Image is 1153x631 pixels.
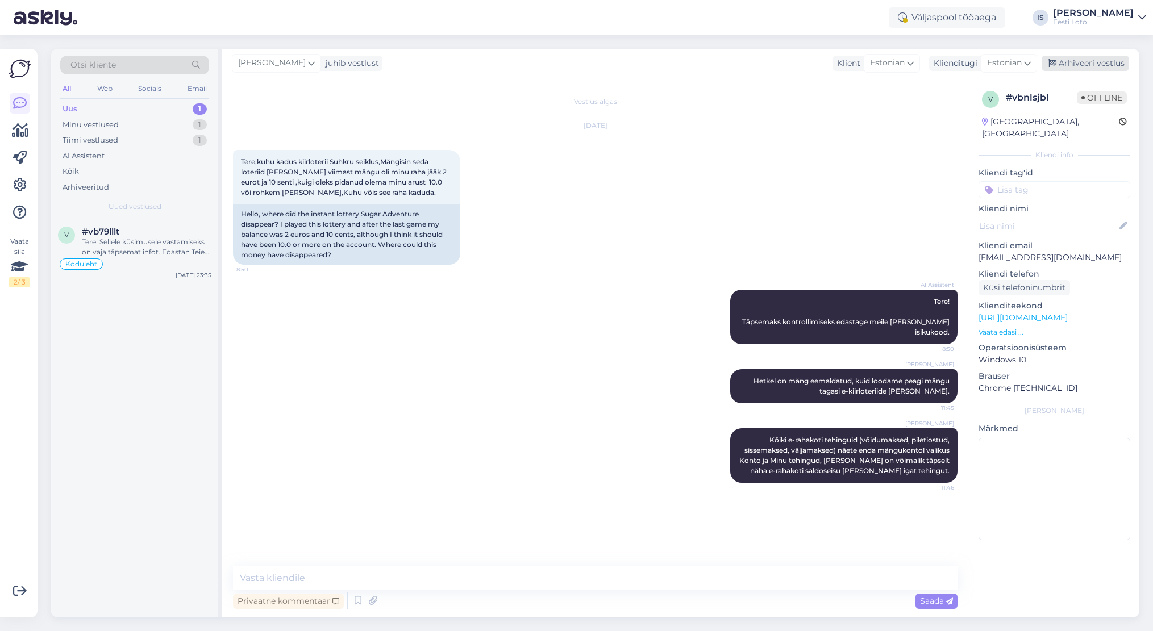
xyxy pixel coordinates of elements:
[979,280,1070,295] div: Küsi telefoninumbrit
[82,227,119,237] span: #vb79lllt
[63,119,119,131] div: Minu vestlused
[905,419,954,428] span: [PERSON_NAME]
[70,59,116,71] span: Otsi kliente
[193,103,207,115] div: 1
[193,135,207,146] div: 1
[979,327,1130,337] p: Vaata edasi ...
[979,268,1130,280] p: Kliendi telefon
[109,202,161,212] span: Uued vestlused
[979,342,1130,354] p: Operatsioonisüsteem
[833,57,860,69] div: Klient
[982,116,1119,140] div: [GEOGRAPHIC_DATA], [GEOGRAPHIC_DATA]
[979,354,1130,366] p: Windows 10
[979,423,1130,434] p: Märkmed
[233,97,958,107] div: Vestlus algas
[979,150,1130,160] div: Kliendi info
[911,281,954,289] span: AI Assistent
[1077,91,1127,104] span: Offline
[754,377,951,395] span: Hetkel on mäng eemaldatud, kuid loodame peagi mängu tagasi e-kiirloteriide [PERSON_NAME].
[236,265,279,274] span: 8:50
[63,166,79,177] div: Kõik
[988,95,993,103] span: v
[1053,9,1146,27] a: [PERSON_NAME]Eesti Loto
[1053,18,1134,27] div: Eesti Loto
[185,81,209,96] div: Email
[979,240,1130,252] p: Kliendi email
[63,182,109,193] div: Arhiveeritud
[1006,91,1077,105] div: # vbnlsjbl
[233,120,958,131] div: [DATE]
[241,157,448,197] span: Tere,kuhu kadus kiirloterii Suhkru seiklus,Mängisin seda loteriid [PERSON_NAME] viimast mängu oli...
[95,81,115,96] div: Web
[233,204,460,265] div: Hello, where did the instant lottery Sugar Adventure disappear? I played this lottery and after t...
[65,261,97,268] span: Koduleht
[911,404,954,412] span: 11:45
[979,252,1130,264] p: [EMAIL_ADDRESS][DOMAIN_NAME]
[193,119,207,131] div: 1
[176,271,211,279] div: [DATE] 23:35
[979,370,1130,382] p: Brauser
[979,382,1130,394] p: Chrome [TECHNICAL_ID]
[979,300,1130,312] p: Klienditeekond
[1053,9,1134,18] div: [PERSON_NAME]
[920,596,953,606] span: Saada
[238,57,306,69] span: [PERSON_NAME]
[1033,10,1048,26] div: IS
[979,406,1130,416] div: [PERSON_NAME]
[870,57,905,69] span: Estonian
[1042,56,1129,71] div: Arhiveeri vestlus
[979,203,1130,215] p: Kliendi nimi
[136,81,164,96] div: Socials
[911,345,954,353] span: 8:50
[9,236,30,287] div: Vaata siia
[64,231,69,239] span: v
[9,277,30,287] div: 2 / 3
[979,181,1130,198] input: Lisa tag
[929,57,977,69] div: Klienditugi
[60,81,73,96] div: All
[63,135,118,146] div: Tiimi vestlused
[979,220,1117,232] input: Lisa nimi
[63,103,77,115] div: Uus
[321,57,379,69] div: juhib vestlust
[739,436,951,475] span: Kõiki e-rahakoti tehinguid (võidumaksed, piletiostud, sissemaksed, väljamaksed) näete enda mänguk...
[82,237,211,257] div: Tere! Sellele küsimusele vastamiseks on vaja täpsemat infot. Edastan Teie küsimuse kolleegile, ke...
[233,594,344,609] div: Privaatne kommentaar
[905,360,954,369] span: [PERSON_NAME]
[979,312,1068,323] a: [URL][DOMAIN_NAME]
[889,7,1005,28] div: Väljaspool tööaega
[63,151,105,162] div: AI Assistent
[987,57,1022,69] span: Estonian
[9,58,31,80] img: Askly Logo
[979,167,1130,179] p: Kliendi tag'id
[911,483,954,492] span: 11:46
